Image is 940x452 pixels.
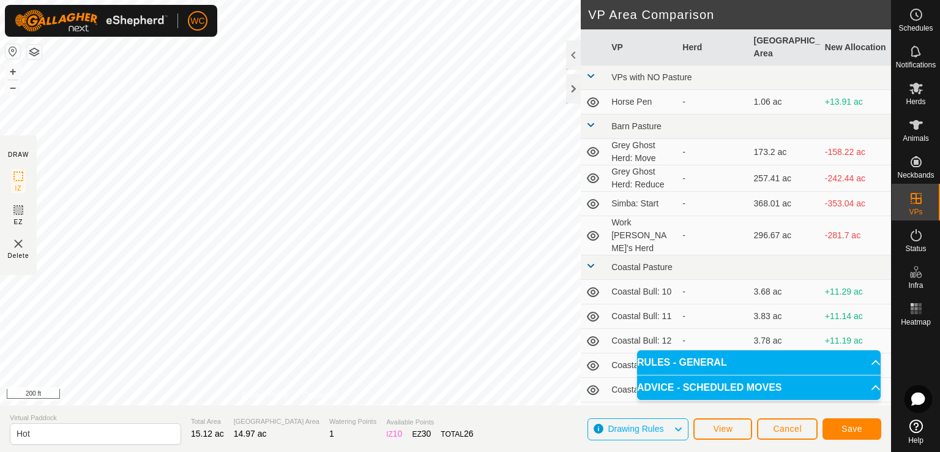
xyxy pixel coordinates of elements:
[606,29,677,66] th: VP
[713,424,733,434] span: View
[27,45,42,59] button: Map Layers
[6,80,20,95] button: –
[14,217,23,227] span: EZ
[749,165,820,192] td: 257.41 ac
[464,429,474,439] span: 26
[682,96,744,108] div: -
[8,150,29,159] div: DRAW
[820,304,891,329] td: +11.14 ac
[908,282,923,289] span: Infra
[386,417,473,428] span: Available Points
[606,378,677,402] td: Coastal Bull: 4
[820,192,891,216] td: -353.04 ac
[820,402,891,427] td: +11.12 ac
[820,165,891,192] td: -242.44 ac
[908,437,923,444] span: Help
[441,428,473,440] div: TOTAL
[749,29,820,66] th: [GEOGRAPHIC_DATA] Area
[749,402,820,427] td: 3.85 ac
[606,165,677,192] td: Grey Ghost Herd: Reduce
[191,429,224,439] span: 15.12 ac
[637,375,881,400] p-accordion-header: ADVICE - SCHEDULED MOVES
[909,208,922,216] span: VPs
[15,10,168,32] img: Gallagher Logo
[606,139,677,165] td: Grey Ghost Herd: Move
[606,402,677,427] td: Coastal Bull: 5
[6,64,20,79] button: +
[302,390,338,401] a: Contact Us
[749,139,820,165] td: 173.2 ac
[749,304,820,329] td: 3.83 ac
[606,192,677,216] td: Simba: Start
[773,424,802,434] span: Cancel
[749,216,820,255] td: 296.67 ac
[898,24,933,32] span: Schedules
[901,318,931,326] span: Heatmap
[606,329,677,353] td: Coastal Bull: 12
[903,135,929,142] span: Animals
[841,424,862,434] span: Save
[386,428,402,440] div: IZ
[606,280,677,304] td: Coastal Bull: 10
[191,416,224,427] span: Total Area
[682,285,744,298] div: -
[422,429,431,439] span: 30
[905,245,926,252] span: Status
[682,197,744,210] div: -
[682,146,744,159] div: -
[749,90,820,115] td: 1.06 ac
[757,418,818,440] button: Cancel
[606,304,677,329] td: Coastal Bull: 11
[637,383,781,393] span: ADVICE - SCHEDULED MOVES
[611,121,662,131] span: Barn Pasture
[10,413,181,423] span: Virtual Paddock
[693,418,752,440] button: View
[234,429,267,439] span: 14.97 ac
[15,184,22,193] span: IZ
[412,428,431,440] div: EZ
[6,44,20,59] button: Reset Map
[820,280,891,304] td: +11.29 ac
[820,329,891,353] td: +11.19 ac
[906,98,925,105] span: Herds
[682,310,744,323] div: -
[608,424,663,434] span: Drawing Rules
[749,192,820,216] td: 368.01 ac
[749,329,820,353] td: 3.78 ac
[677,29,748,66] th: Herd
[329,416,376,427] span: Watering Points
[892,415,940,449] a: Help
[820,29,891,66] th: New Allocation
[8,251,29,260] span: Delete
[611,262,673,272] span: Coastal Pasture
[190,15,204,28] span: WC
[393,429,403,439] span: 10
[820,216,891,255] td: -281.7 ac
[637,358,727,367] span: RULES - GENERAL
[329,429,334,439] span: 1
[682,172,744,185] div: -
[820,90,891,115] td: +13.91 ac
[749,280,820,304] td: 3.68 ac
[606,90,677,115] td: Horse Pen
[682,334,744,347] div: -
[897,171,934,179] span: Neckbands
[234,416,319,427] span: [GEOGRAPHIC_DATA] Area
[588,7,891,22] h2: VP Area Comparison
[896,61,936,69] span: Notifications
[822,418,881,440] button: Save
[820,139,891,165] td: -158.22 ac
[242,390,288,401] a: Privacy Policy
[611,72,692,82] span: VPs with NO Pasture
[11,236,26,251] img: VP
[606,353,677,378] td: Coastal Bull: 13
[637,350,881,375] p-accordion-header: RULES - GENERAL
[606,216,677,255] td: Work [PERSON_NAME]'s Herd
[682,229,744,242] div: -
